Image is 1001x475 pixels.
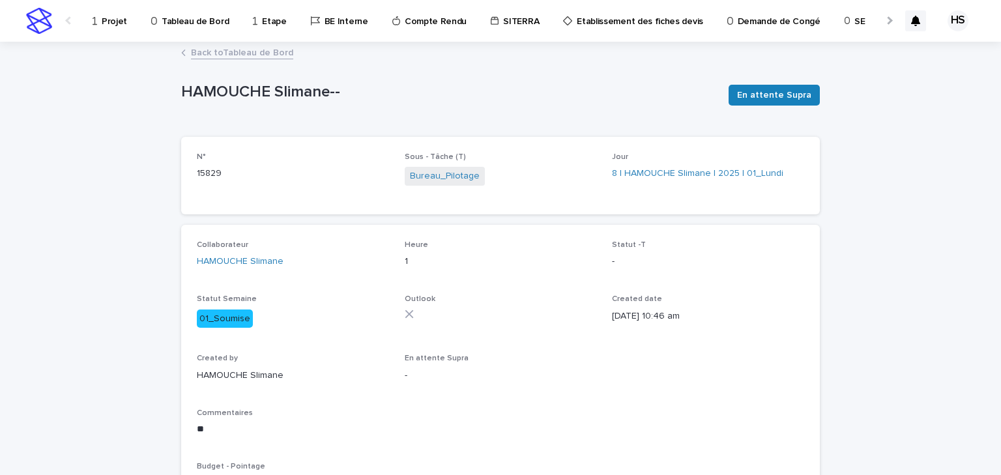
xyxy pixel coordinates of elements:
span: En attente Supra [405,354,469,362]
p: - [612,255,804,268]
span: N° [197,153,206,161]
p: [DATE] 10:46 am [612,309,804,323]
span: Outlook [405,295,435,303]
p: 1 [405,255,597,268]
span: En attente Supra [737,89,811,102]
span: Collaborateur [197,241,248,249]
span: Heure [405,241,428,249]
p: - [405,369,597,382]
span: Statut -T [612,241,646,249]
div: 01_Soumise [197,309,253,328]
a: HAMOUCHE Slimane [197,255,283,268]
span: Commentaires [197,409,253,417]
span: Statut Semaine [197,295,257,303]
span: Jour [612,153,628,161]
a: Bureau_Pilotage [410,169,480,183]
img: stacker-logo-s-only.png [26,8,52,34]
a: Back toTableau de Bord [191,44,293,59]
p: HAMOUCHE Slimane-- [181,83,718,102]
span: Sous - Tâche (T) [405,153,466,161]
span: Created by [197,354,238,362]
a: 8 | HAMOUCHE Slimane | 2025 | 01_Lundi [612,167,783,180]
span: Budget - Pointage [197,463,265,470]
p: 15829 [197,167,389,180]
p: HAMOUCHE Slimane [197,369,389,382]
button: En attente Supra [729,85,820,106]
div: HS [948,10,968,31]
span: Created date [612,295,662,303]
